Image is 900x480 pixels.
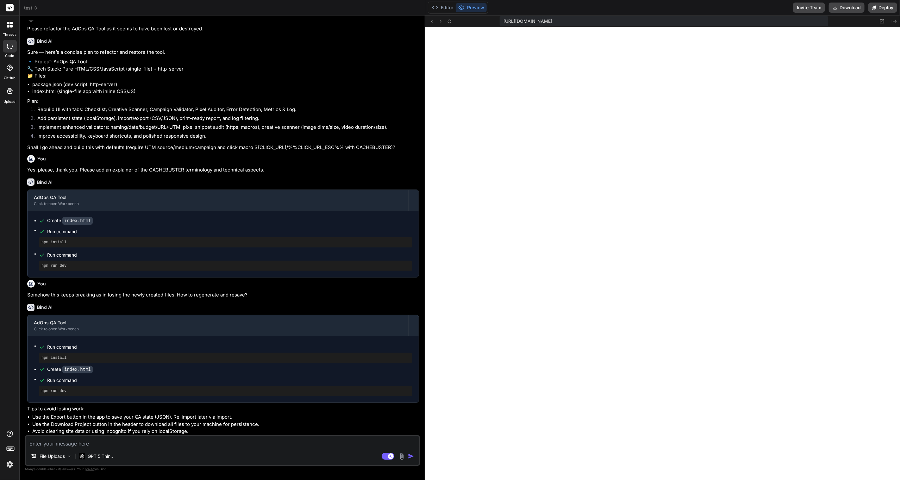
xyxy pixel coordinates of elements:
[4,459,15,470] img: settings
[3,32,16,37] label: threads
[32,115,419,124] li: Add persistent state (localStorage), import/export (CSV/JSON), print-ready report, and log filter...
[27,144,419,151] p: Shall I go ahead and build this with defaults (require UTM source/medium/campaign and click macro...
[829,3,865,13] button: Download
[27,58,419,80] p: 🔹 Project: AdOps QA Tool 🔧 Tech Stack: Pure HTML/CSS/JavaScript (single-file) + http-server 📁 Files:
[41,263,410,268] pre: npm run dev
[37,179,53,185] h6: Bind AI
[27,98,419,105] p: Plan:
[28,190,408,211] button: AdOps QA ToolClick to open Workbench
[34,320,402,326] div: AdOps QA Tool
[88,453,113,459] p: GPT 5 Thin..
[868,3,897,13] button: Deploy
[67,454,72,459] img: Pick Models
[28,315,408,336] button: AdOps QA ToolClick to open Workbench
[47,366,93,373] div: Create
[34,327,402,332] div: Click to open Workbench
[47,377,412,383] span: Run command
[37,38,53,44] h6: Bind AI
[32,133,419,141] li: Improve accessibility, keyboard shortcuts, and polished responsive design.
[5,53,14,59] label: code
[27,166,419,174] p: Yes, please, thank you. Please add an explainer of the CACHEBUSTER terminology and technical aspe...
[34,201,402,206] div: Click to open Workbench
[429,3,456,12] button: Editor
[47,217,93,224] div: Create
[32,414,419,421] li: Use the Export button in the app to save your QA state (JSON). Re-import later via Import.
[27,291,419,299] p: Somehow this keeps breaking as in losing the newly created files. How to regenerate and resave?
[47,252,412,258] span: Run command
[34,194,402,201] div: AdOps QA Tool
[425,27,900,480] iframe: Preview
[4,99,16,104] label: Upload
[503,18,552,24] span: [URL][DOMAIN_NAME]
[47,228,412,235] span: Run command
[32,81,419,88] li: package.json (dev script: http-server)
[37,304,53,310] h6: Bind AI
[24,5,38,11] span: test
[32,106,419,115] li: Rebuild UI with tabs: Checklist, Creative Scanner, Campaign Validator, Pixel Auditor, Error Detec...
[62,217,93,225] code: index.html
[37,156,46,162] h6: You
[32,421,419,428] li: Use the Download Project button in the header to download all files to your machine for persistence.
[32,124,419,133] li: Implement enhanced validators: naming/date/budget/URL+UTM, pixel snippet audit (https, macros), c...
[41,389,410,394] pre: npm run dev
[41,355,410,360] pre: npm install
[27,49,419,56] p: Sure — here’s a concise plan to refactor and restore the tool.
[398,453,405,460] img: attachment
[32,88,419,95] li: index.html (single-file app with inline CSS/JS)
[85,467,96,471] span: privacy
[40,453,65,459] p: File Uploads
[27,405,419,413] p: Tips to avoid losing work:
[793,3,825,13] button: Invite Team
[79,453,85,459] img: GPT 5 Thinking High
[47,344,412,350] span: Run command
[25,466,420,472] p: Always double-check its answers. Your in Bind
[4,75,16,81] label: GitHub
[32,428,419,435] li: Avoid clearing site data or using incognito if you rely on localStorage.
[62,366,93,373] code: index.html
[456,3,487,12] button: Preview
[27,25,419,33] p: Please refactor the AdOps QA Tool as it seems to have been lost or destroyed.
[37,281,46,287] h6: You
[41,240,410,245] pre: npm install
[408,453,414,459] img: icon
